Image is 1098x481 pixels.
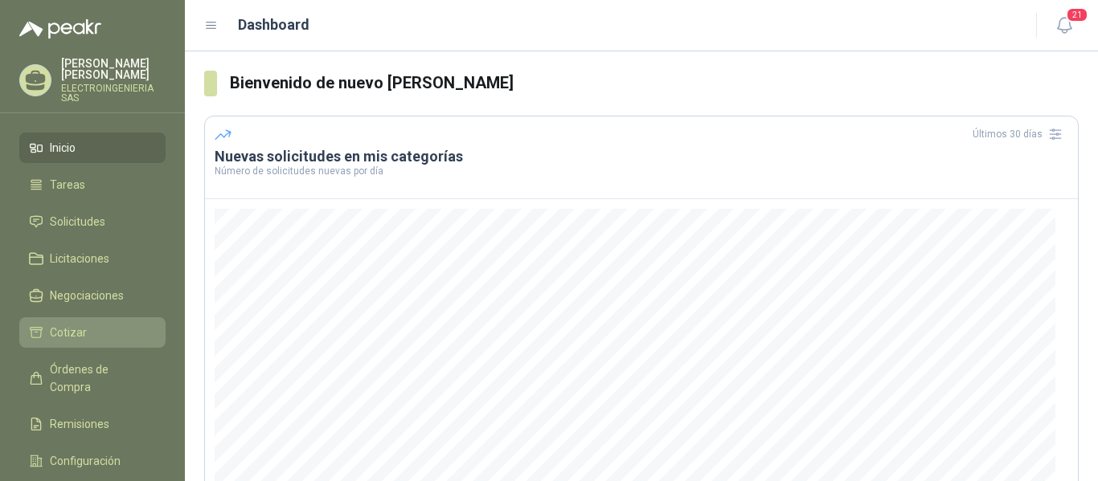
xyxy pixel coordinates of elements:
a: Solicitudes [19,206,166,237]
span: Solicitudes [50,213,105,230]
h3: Bienvenido de nuevo [PERSON_NAME] [230,71,1079,96]
p: ELECTROINGENIERIA SAS [61,84,166,103]
span: Inicio [50,139,76,157]
a: Cotizar [19,317,166,348]
h3: Nuevas solicitudes en mis categorías [215,147,1068,166]
h1: Dashboard [238,14,309,36]
span: Licitaciones [50,250,109,267]
p: Número de solicitudes nuevas por día [215,166,1068,176]
a: Negociaciones [19,280,166,311]
a: Órdenes de Compra [19,354,166,402]
a: Configuración [19,446,166,476]
span: Negociaciones [50,287,124,304]
button: 21 [1050,11,1079,40]
span: Configuración [50,452,121,470]
div: Últimos 30 días [973,121,1068,147]
a: Tareas [19,169,166,200]
a: Licitaciones [19,243,166,274]
p: [PERSON_NAME] [PERSON_NAME] [61,58,166,80]
span: Tareas [50,176,85,194]
a: Remisiones [19,409,166,439]
span: Cotizar [50,324,87,341]
span: Remisiones [50,415,109,433]
span: Órdenes de Compra [50,361,150,396]
img: Logo peakr [19,19,101,39]
span: 21 [1066,7,1088,22]
a: Inicio [19,132,166,163]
